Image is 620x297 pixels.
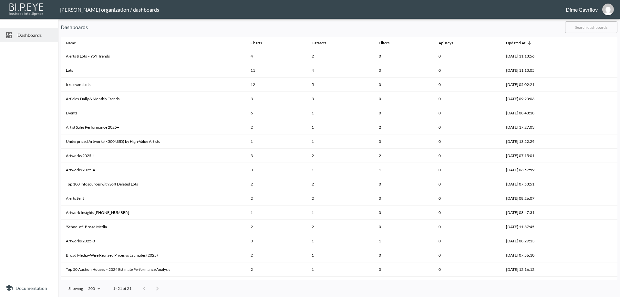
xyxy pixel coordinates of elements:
[61,149,245,163] th: Artworks 2025-1
[433,120,501,134] th: 0
[61,234,245,248] th: Artworks 2025-3
[312,39,326,47] div: Datasets
[433,63,501,78] th: 0
[579,78,617,92] th: {"key":null,"ref":null,"props":{},"_owner":null}
[245,106,306,120] th: 6
[306,248,374,262] th: {"type":"div","key":null,"ref":null,"props":{"children":1},"_owner":null}
[61,120,245,134] th: Artist Sales Performance 2025+
[251,39,262,47] div: Charts
[579,277,617,291] th: {"key":null,"ref":null,"props":{},"_owner":null}
[61,248,245,262] th: Broad Media–Wise Realized Prices vs Estimates (2025)
[433,134,501,149] th: 0
[598,2,618,17] button: dime@mutualart.com
[312,153,369,158] div: 2
[579,120,617,134] th: {"key":null,"ref":null,"props":{},"_owner":null}
[379,39,389,47] div: Filters
[312,96,369,101] div: 3
[374,49,433,63] th: 0
[439,39,461,47] span: Api Keys
[61,220,245,234] th: 'School of ' Broad Media
[374,248,433,262] th: 0
[501,149,579,163] th: 2025-08-21, 07:15:01
[312,252,369,258] div: 1
[245,191,306,206] th: 2
[312,82,369,87] div: 5
[306,120,374,134] th: {"type":"div","key":null,"ref":null,"props":{"children":1},"_owner":null}
[501,134,579,149] th: 2025-08-26, 13:22:29
[306,234,374,248] th: {"type":"div","key":null,"ref":null,"props":{"children":1},"_owner":null}
[579,163,617,177] th: {"key":null,"ref":null,"props":{},"_owner":null}
[579,234,617,248] th: {"key":null,"ref":null,"props":{},"_owner":null}
[66,39,76,47] div: Name
[15,285,47,291] span: Documentation
[579,106,617,120] th: {"key":null,"ref":null,"props":{},"_owner":null}
[579,220,617,234] th: {"key":null,"ref":null,"props":{},"_owner":null}
[579,191,617,206] th: {"key":null,"ref":null,"props":{},"_owner":null}
[374,63,433,78] th: 0
[61,262,245,277] th: Top 50 Auction Houses – 2024 Estimate Performance Analysis
[245,277,306,291] th: 2
[245,163,306,177] th: 3
[245,49,306,63] th: 4
[312,53,369,59] div: 2
[61,177,245,191] th: Top 100 Infosources with Soft Deleted Lots
[374,191,433,206] th: 0
[374,234,433,248] th: 1
[501,277,579,291] th: 2025-08-04, 11:43:49
[433,106,501,120] th: 0
[374,206,433,220] th: 0
[245,262,306,277] th: 2
[501,206,579,220] th: 2025-08-08, 08:47:31
[501,248,579,262] th: 2025-08-05, 07:56:10
[374,277,433,291] th: 0
[433,163,501,177] th: 0
[312,167,369,173] div: 1
[306,206,374,220] th: {"type":"div","key":null,"ref":null,"props":{"children":1},"_owner":null}
[60,6,566,13] div: [PERSON_NAME] organization / dashboards
[5,284,53,292] a: Documentation
[379,39,398,47] span: Filters
[506,39,534,47] span: Updated At
[306,163,374,177] th: {"type":"div","key":null,"ref":null,"props":{"children":1},"_owner":null}
[579,248,617,262] th: {"key":null,"ref":null,"props":{},"_owner":null}
[579,63,617,78] th: {"key":null,"ref":null,"props":{},"_owner":null}
[61,277,245,291] th: Top 50 Auction Houses – 2025 Estimate Performance Analysis
[245,78,306,92] th: 12
[579,49,617,63] th: {"key":null,"ref":null,"props":{},"_owner":null}
[245,177,306,191] th: 2
[312,68,369,73] div: 4
[433,262,501,277] th: 0
[66,39,84,47] span: Name
[501,177,579,191] th: 2025-08-13, 07:53:51
[245,206,306,220] th: 1
[306,78,374,92] th: {"type":"div","key":null,"ref":null,"props":{"children":5},"_owner":null}
[506,39,525,47] div: Updated At
[433,149,501,163] th: 0
[306,49,374,63] th: {"type":"div","key":null,"ref":null,"props":{"children":2},"_owner":null}
[501,78,579,92] th: 2025-08-31, 05:02:21
[374,163,433,177] th: 1
[245,63,306,78] th: 11
[312,110,369,116] div: 1
[565,19,617,35] input: Search dashboards
[312,210,369,215] div: 1
[61,92,245,106] th: Articles-Daily & Monthly Trends
[501,191,579,206] th: 2025-08-11, 08:26:07
[374,78,433,92] th: 0
[566,6,598,13] div: Dime Gavrilov
[312,39,335,47] span: Datasets
[306,149,374,163] th: {"type":"div","key":null,"ref":null,"props":{"children":2},"_owner":null}
[306,106,374,120] th: {"type":"div","key":null,"ref":null,"props":{"children":1},"_owner":null}
[501,63,579,78] th: 2025-09-02, 11:13:05
[306,191,374,206] th: {"type":"div","key":null,"ref":null,"props":{"children":2},"_owner":null}
[86,284,103,293] div: 200
[61,163,245,177] th: Artworks 2025-4
[433,234,501,248] th: 0
[306,277,374,291] th: {"type":"div","key":null,"ref":null,"props":{"children":1},"_owner":null}
[245,234,306,248] th: 3
[501,120,579,134] th: 2025-08-27, 17:27:03
[433,206,501,220] th: 0
[501,49,579,63] th: 2025-09-02, 11:13:56
[374,177,433,191] th: 0
[17,32,53,38] span: Dashboards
